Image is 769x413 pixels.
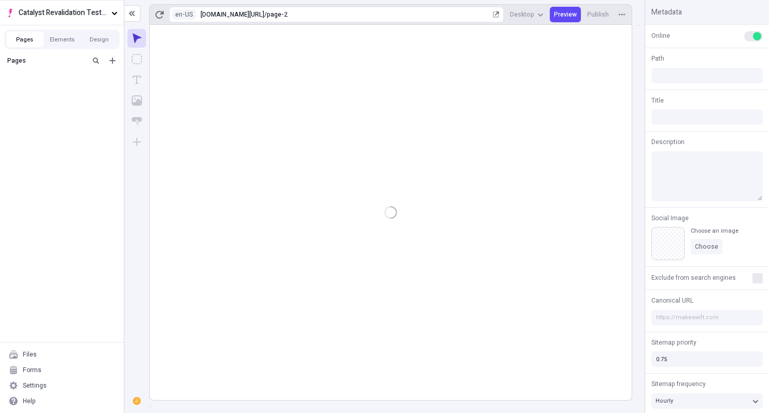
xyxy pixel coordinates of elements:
span: Hourly [656,396,673,405]
div: Files [23,350,37,359]
button: Box [127,50,146,68]
span: Sitemap frequency [651,379,706,389]
button: Text [127,70,146,89]
button: Open locale picker [172,9,196,20]
span: Publish [587,10,609,19]
button: Choose [691,239,722,254]
button: Hourly [651,393,763,409]
span: Title [651,96,664,105]
span: Choose [695,243,718,251]
div: J [134,397,140,404]
button: Desktop [506,7,548,22]
span: en-US [175,10,193,19]
span: Canonical URL [651,296,693,305]
div: Help [23,397,36,405]
button: Image [127,91,146,110]
button: Elements [44,32,81,47]
div: Forms [23,366,41,374]
div: Pages [7,56,86,65]
div: / [264,10,267,19]
span: Path [651,54,664,63]
span: Online [651,31,670,40]
div: [URL][DOMAIN_NAME] [201,10,264,19]
button: Add new [106,54,119,67]
span: Exclude from search engines [651,273,736,282]
div: Settings [23,381,47,390]
div: page-2 [267,10,491,19]
span: Sitemap priority [651,338,696,347]
button: Publish [583,7,613,22]
span: Catalyst Revalidation Testing [19,7,107,19]
input: https://makeswift.com [651,310,763,325]
button: Button [127,112,146,131]
span: Desktop [510,10,534,19]
button: Design [81,32,118,47]
span: Preview [554,10,577,19]
button: Pages [6,32,44,47]
div: Choose an image [691,227,738,235]
span: Description [651,137,685,147]
span: Social Image [651,213,689,223]
button: Preview [550,7,581,22]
